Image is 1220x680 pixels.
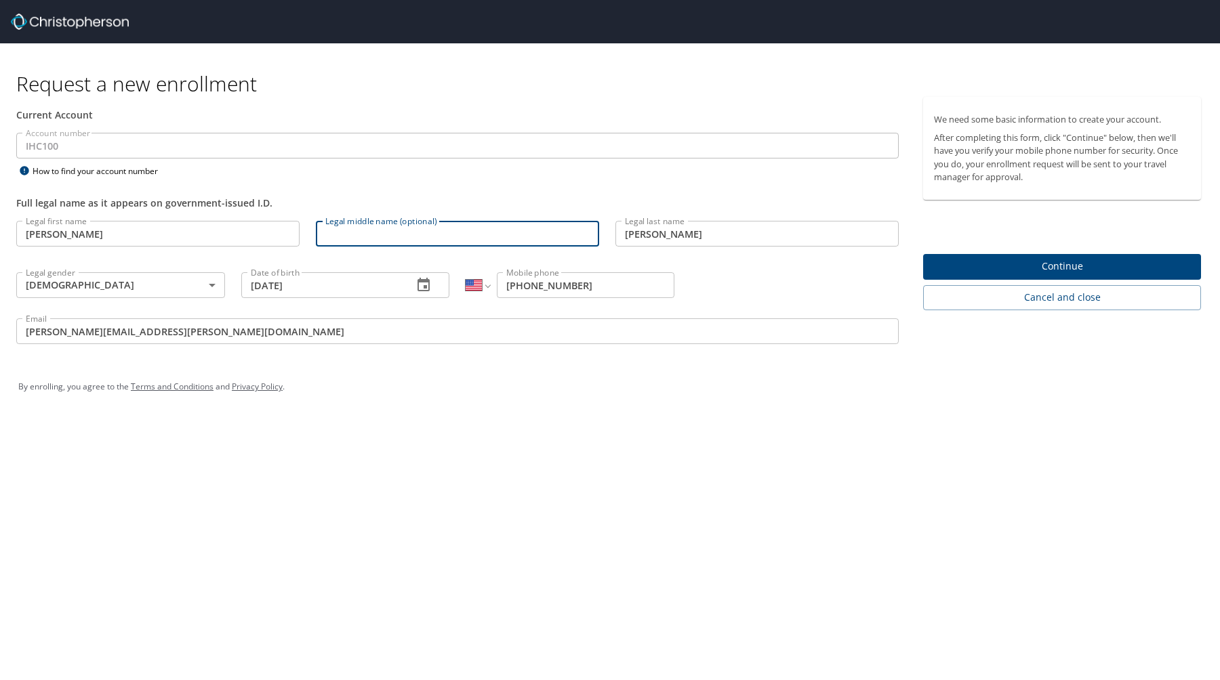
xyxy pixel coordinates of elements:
[16,163,186,179] div: How to find your account number
[131,381,213,392] a: Terms and Conditions
[11,14,129,30] img: cbt logo
[16,108,899,122] div: Current Account
[934,289,1190,306] span: Cancel and close
[934,113,1190,126] p: We need some basic information to create your account.
[923,254,1201,280] button: Continue
[934,131,1190,184] p: After completing this form, click "Continue" below, then we'll have you verify your mobile phone ...
[497,272,674,298] input: Enter phone number
[923,285,1201,310] button: Cancel and close
[16,70,1212,97] h1: Request a new enrollment
[16,196,899,210] div: Full legal name as it appears on government-issued I.D.
[241,272,403,298] input: MM/DD/YYYY
[18,370,1202,404] div: By enrolling, you agree to the and .
[934,258,1190,275] span: Continue
[232,381,283,392] a: Privacy Policy
[16,272,225,298] div: [DEMOGRAPHIC_DATA]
